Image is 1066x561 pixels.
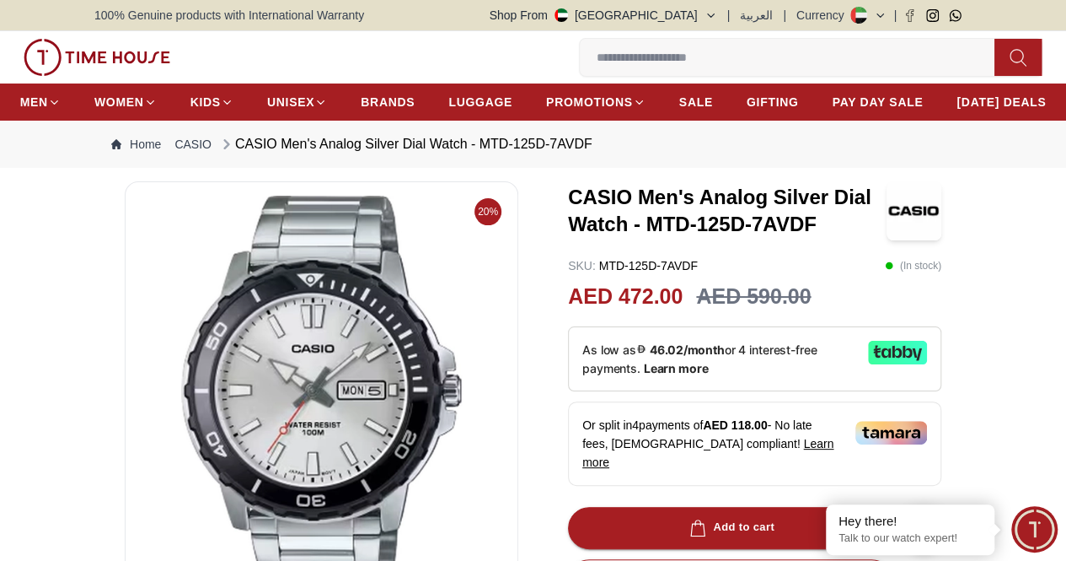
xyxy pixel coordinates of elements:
[568,507,892,549] button: Add to cart
[490,7,717,24] button: Shop From[GEOGRAPHIC_DATA]
[94,94,144,111] span: WOMEN
[568,184,887,238] h3: CASIO Men's Analog Silver Dial Watch - MTD-125D-7AVDF
[887,181,941,240] img: CASIO Men's Analog Silver Dial Watch - MTD-125D-7AVDF
[747,87,799,117] a: GIFTING
[783,7,786,24] span: |
[24,39,170,76] img: ...
[679,87,713,117] a: SALE
[727,7,731,24] span: |
[190,87,233,117] a: KIDS
[568,259,596,272] span: SKU :
[926,9,939,22] a: Instagram
[832,87,923,117] a: PAY DAY SALE
[267,87,327,117] a: UNISEX
[696,281,811,313] h3: AED 590.00
[686,518,774,537] div: Add to cart
[679,94,713,111] span: SALE
[448,87,512,117] a: LUGGAGE
[903,9,916,22] a: Facebook
[20,87,61,117] a: MEN
[796,7,851,24] div: Currency
[949,9,962,22] a: Whatsapp
[267,94,314,111] span: UNISEX
[893,7,897,24] span: |
[885,257,941,274] p: ( In stock )
[546,87,645,117] a: PROMOTIONS
[20,94,48,111] span: MEN
[582,437,833,469] span: Learn more
[568,281,683,313] h2: AED 472.00
[546,94,633,111] span: PROMOTIONS
[174,136,212,153] a: CASIO
[956,94,1046,111] span: [DATE] DEALS
[448,94,512,111] span: LUGGAGE
[111,136,161,153] a: Home
[94,7,364,24] span: 100% Genuine products with International Warranty
[361,87,415,117] a: BRANDS
[747,94,799,111] span: GIFTING
[1011,506,1058,553] div: Chat Widget
[361,94,415,111] span: BRANDS
[568,402,941,486] div: Or split in 4 payments of - No late fees, [DEMOGRAPHIC_DATA] compliant!
[855,421,927,445] img: Tamara
[740,7,773,24] button: العربية
[190,94,221,111] span: KIDS
[94,121,972,168] nav: Breadcrumb
[474,198,501,225] span: 20%
[568,257,698,274] p: MTD-125D-7AVDF
[838,513,982,530] div: Hey there!
[838,531,982,546] p: Talk to our watch expert!
[94,87,157,117] a: WOMEN
[956,87,1046,117] a: [DATE] DEALS
[554,8,568,22] img: United Arab Emirates
[703,418,767,432] span: AED 118.00
[832,94,923,111] span: PAY DAY SALE
[218,134,592,154] div: CASIO Men's Analog Silver Dial Watch - MTD-125D-7AVDF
